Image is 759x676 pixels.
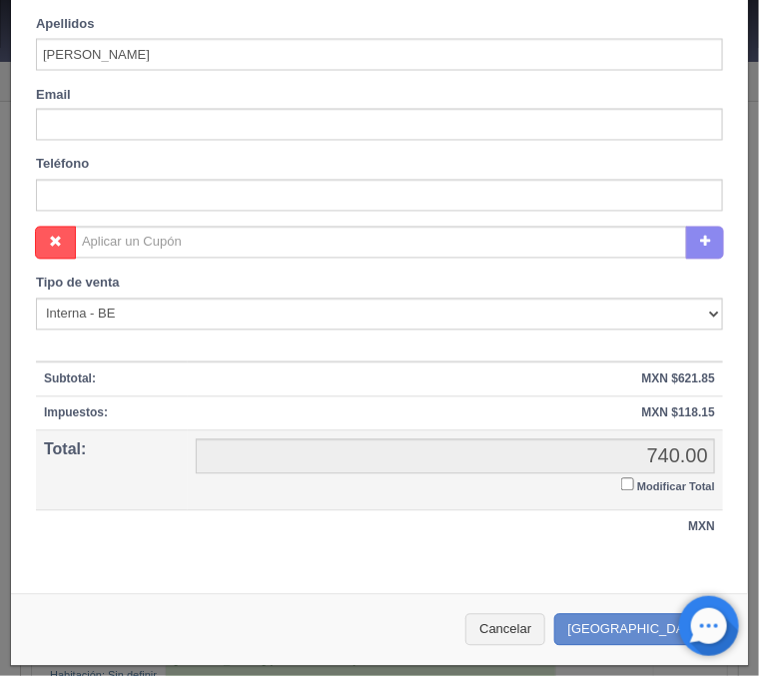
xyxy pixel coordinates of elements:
[36,156,89,175] label: Teléfono
[36,431,188,511] th: Total:
[36,275,120,294] label: Tipo de venta
[642,406,715,420] strong: MXN $118.15
[465,614,545,647] button: Cancelar
[637,481,715,493] small: Modificar Total
[36,397,188,431] th: Impuestos:
[688,520,715,534] strong: MXN
[642,372,715,386] strong: MXN $621.85
[554,614,728,647] button: [GEOGRAPHIC_DATA]
[621,478,634,491] input: Modificar Total
[36,15,95,34] label: Apellidos
[75,227,687,259] input: Aplicar un Cupón
[36,362,188,397] th: Subtotal:
[36,86,71,105] label: Email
